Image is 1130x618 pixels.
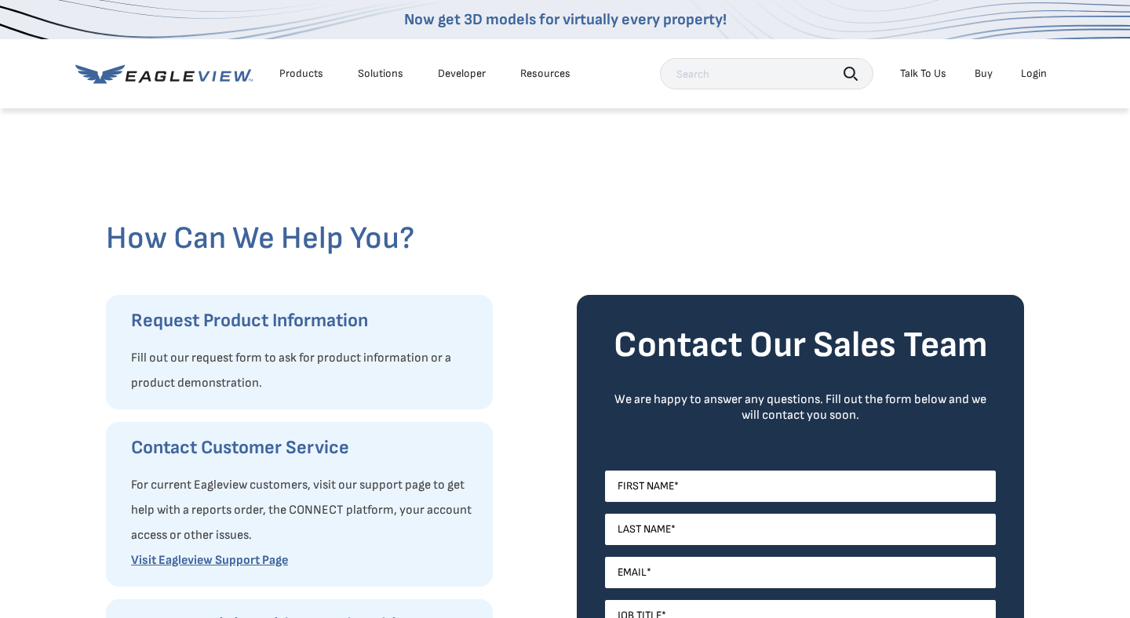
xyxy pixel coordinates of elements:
a: Visit Eagleview Support Page [131,553,288,568]
h3: Request Product Information [131,308,477,333]
div: Talk To Us [900,67,946,81]
a: Buy [975,67,993,81]
a: Developer [438,67,486,81]
p: Fill out our request form to ask for product information or a product demonstration. [131,346,477,396]
input: Search [660,58,873,89]
div: Resources [520,67,570,81]
a: Now get 3D models for virtually every property! [404,10,727,29]
div: Login [1021,67,1047,81]
div: We are happy to answer any questions. Fill out the form below and we will contact you soon. [605,392,996,424]
p: For current Eagleview customers, visit our support page to get help with a reports order, the CON... [131,473,477,548]
h2: How Can We Help You? [106,220,1024,257]
div: Products [279,67,323,81]
div: Solutions [358,67,403,81]
h3: Contact Customer Service [131,435,477,460]
strong: Contact Our Sales Team [614,324,988,367]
